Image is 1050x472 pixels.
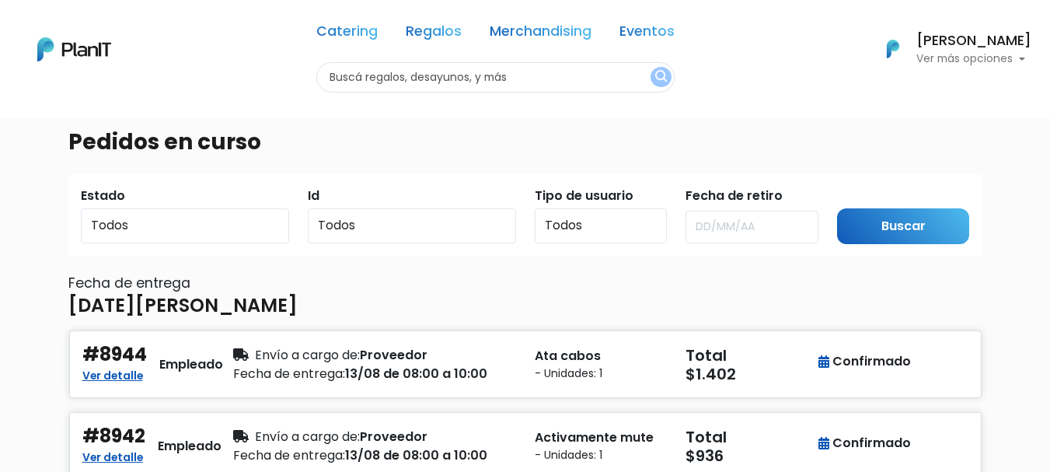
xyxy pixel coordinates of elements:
[255,346,360,364] span: Envío a cargo de:
[82,344,147,366] h4: #8944
[818,352,911,371] div: Confirmado
[68,295,298,317] h4: [DATE][PERSON_NAME]
[68,275,982,292] h6: Fecha de entrega
[82,425,145,448] h4: #8942
[685,187,783,205] label: Fecha de retiro
[233,428,516,446] div: Proveedor
[406,25,462,44] a: Regalos
[535,428,667,447] p: Activamente mute
[81,187,125,205] label: Estado
[818,434,911,453] div: Confirmado
[159,355,223,374] div: Empleado
[685,446,818,465] h5: $936
[490,25,591,44] a: Merchandising
[316,62,675,93] input: Buscá regalos, desayunos, y más
[837,187,882,205] label: Submit
[535,187,633,205] label: Tipo de usuario
[655,70,667,85] img: search_button-432b6d5273f82d61273b3651a40e1bd1b912527efae98b1b7a1b2c0702e16a8d.svg
[233,365,516,383] div: 13/08 de 08:00 a 10:00
[308,187,319,205] label: Id
[82,446,143,465] a: Ver detalle
[876,32,910,66] img: PlanIt Logo
[255,428,360,446] span: Envío a cargo de:
[233,365,345,383] span: Fecha de entrega:
[535,347,667,365] p: Ata cabos
[685,346,815,365] h5: Total
[685,365,818,383] h5: $1.402
[685,428,815,446] h5: Total
[535,365,667,382] small: - Unidades: 1
[233,446,516,465] div: 13/08 de 08:00 a 10:00
[619,25,675,44] a: Eventos
[37,37,111,61] img: PlanIt Logo
[68,129,261,156] h3: Pedidos en curso
[316,25,378,44] a: Catering
[916,54,1031,65] p: Ver más opciones
[68,330,982,399] button: #8944 Ver detalle Empleado Envío a cargo de:Proveedor Fecha de entrega:13/08 de 08:00 a 10:00 Ata...
[867,29,1031,69] button: PlanIt Logo [PERSON_NAME] Ver más opciones
[158,437,222,456] div: Empleado
[916,34,1031,48] h6: [PERSON_NAME]
[82,365,143,383] a: Ver detalle
[685,211,818,243] input: DD/MM/AA
[233,346,516,365] div: Proveedor
[837,208,970,245] input: Buscar
[233,446,345,464] span: Fecha de entrega:
[535,447,667,463] small: - Unidades: 1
